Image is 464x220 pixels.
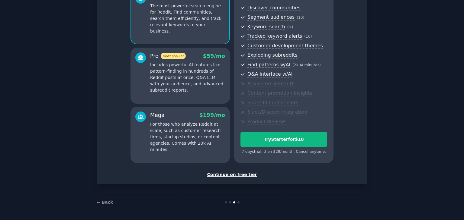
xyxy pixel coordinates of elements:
a: ← Back [97,200,113,205]
p: Includes powerful AI features like pattern-finding in hundreds of Reddit posts at once, Q&A LLM w... [150,62,225,93]
span: Segment audiences [247,14,295,20]
span: Discover communities [247,5,300,11]
span: $ 199 /mo [199,112,225,118]
div: Continue on free tier [103,171,361,178]
span: ( 10 ) [304,34,312,39]
span: Exploding subreddits [247,52,297,58]
p: For those who analyze Reddit at scale, such as customer research firms, startup studios, or conte... [150,121,225,153]
span: Q&A interface w/AI [247,71,292,77]
span: ( 2k AI minutes ) [292,63,321,67]
span: Customer development themes [247,43,323,49]
div: 7 days trial, then $ 29 /month . Cancel anytime. [240,149,327,155]
span: Slack/Discord integration [247,109,307,115]
span: ( 10 ) [297,15,304,20]
span: Find patterns w/AI [247,62,290,68]
button: TryStarterfor$10 [240,132,327,147]
span: Advanced search UI [247,81,295,87]
span: Content promotion insights [247,90,312,96]
span: Tracked keyword alerts [247,33,302,39]
div: Try Starter for $10 [241,136,327,143]
span: Keyword search [247,24,285,30]
div: Pro [150,52,186,60]
span: Subreddit influencers [247,100,298,106]
div: Mega [150,112,165,119]
span: $ 59 /mo [203,53,225,59]
span: Product Reviews [247,119,286,125]
span: ( ∞ ) [287,25,293,29]
span: most popular [161,53,186,59]
p: The most powerful search engine for Reddit. Find communities, search them efficiently, and track ... [150,3,225,34]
